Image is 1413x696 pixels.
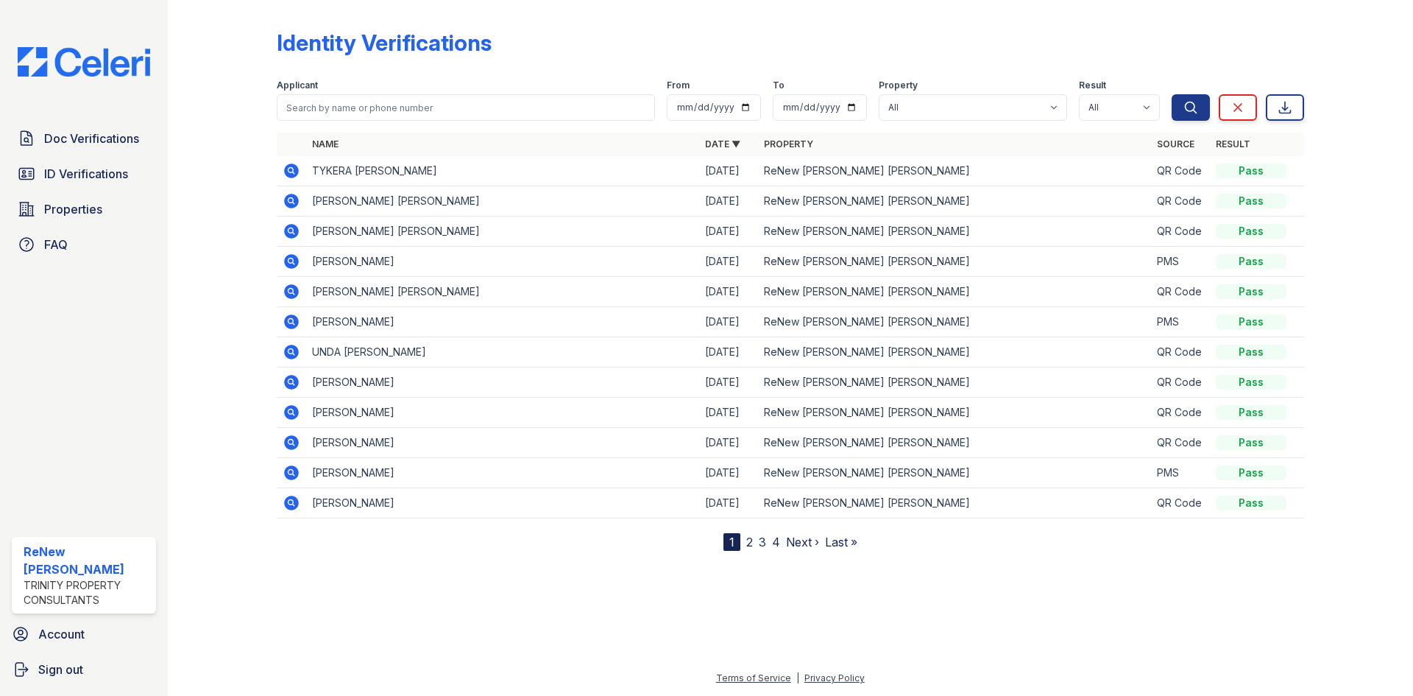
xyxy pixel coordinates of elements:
[825,535,857,549] a: Last »
[277,29,492,56] div: Identity Verifications
[699,368,758,398] td: [DATE]
[1216,496,1286,510] div: Pass
[306,368,699,398] td: [PERSON_NAME]
[6,619,162,649] a: Account
[1151,488,1210,519] td: QR Code
[38,661,83,678] span: Sign out
[758,368,1151,398] td: ReNew [PERSON_NAME] [PERSON_NAME]
[699,337,758,368] td: [DATE]
[758,247,1151,277] td: ReNew [PERSON_NAME] [PERSON_NAME]
[758,307,1151,337] td: ReNew [PERSON_NAME] [PERSON_NAME]
[1151,337,1210,368] td: QR Code
[306,277,699,307] td: [PERSON_NAME] [PERSON_NAME]
[699,488,758,519] td: [DATE]
[6,655,162,684] a: Sign out
[277,80,318,91] label: Applicant
[38,625,85,643] span: Account
[699,247,758,277] td: [DATE]
[772,535,780,549] a: 4
[699,428,758,458] td: [DATE]
[1216,435,1286,450] div: Pass
[758,428,1151,458] td: ReNew [PERSON_NAME] [PERSON_NAME]
[796,672,799,683] div: |
[1157,138,1194,150] a: Source
[1151,217,1210,247] td: QR Code
[1216,375,1286,390] div: Pass
[306,247,699,277] td: [PERSON_NAME]
[1216,164,1286,178] div: Pass
[12,194,156,224] a: Properties
[1151,156,1210,186] td: QR Code
[1216,254,1286,269] div: Pass
[1151,186,1210,217] td: QR Code
[312,138,339,150] a: Name
[306,307,699,337] td: [PERSON_NAME]
[12,159,156,189] a: ID Verifications
[758,458,1151,488] td: ReNew [PERSON_NAME] [PERSON_NAME]
[44,130,139,147] span: Doc Verifications
[1151,247,1210,277] td: PMS
[306,398,699,428] td: [PERSON_NAME]
[306,428,699,458] td: [PERSON_NAME]
[699,398,758,428] td: [DATE]
[1151,398,1210,428] td: QR Code
[667,80,690,91] label: From
[306,186,699,217] td: [PERSON_NAME] [PERSON_NAME]
[24,578,150,608] div: Trinity Property Consultants
[758,398,1151,428] td: ReNew [PERSON_NAME] [PERSON_NAME]
[699,277,758,307] td: [DATE]
[44,200,102,218] span: Properties
[12,230,156,259] a: FAQ
[1216,465,1286,480] div: Pass
[879,80,918,91] label: Property
[758,488,1151,519] td: ReNew [PERSON_NAME] [PERSON_NAME]
[1151,428,1210,458] td: QR Code
[746,535,753,549] a: 2
[277,94,655,121] input: Search by name or phone number
[1079,80,1106,91] label: Result
[716,672,791,683] a: Terms of Service
[786,535,819,549] a: Next ›
[12,124,156,153] a: Doc Verifications
[1151,307,1210,337] td: PMS
[1216,194,1286,208] div: Pass
[44,165,128,183] span: ID Verifications
[306,488,699,519] td: [PERSON_NAME]
[1216,314,1286,329] div: Pass
[1216,405,1286,420] div: Pass
[6,47,162,77] img: CE_Logo_Blue-a8612792a0a2168367f1c8372b55b34899dd931a85d93a1a3d3e32e68fde9ad4.png
[699,217,758,247] td: [DATE]
[758,186,1151,217] td: ReNew [PERSON_NAME] [PERSON_NAME]
[24,543,150,578] div: ReNew [PERSON_NAME]
[306,337,699,368] td: UNDA [PERSON_NAME]
[1216,345,1286,359] div: Pass
[759,535,766,549] a: 3
[758,156,1151,186] td: ReNew [PERSON_NAME] [PERSON_NAME]
[306,156,699,186] td: TYKERA [PERSON_NAME]
[1216,138,1250,150] a: Result
[758,337,1151,368] td: ReNew [PERSON_NAME] [PERSON_NAME]
[773,80,785,91] label: To
[705,138,740,150] a: Date ▼
[1151,368,1210,398] td: QR Code
[1216,284,1286,299] div: Pass
[1151,277,1210,307] td: QR Code
[306,217,699,247] td: [PERSON_NAME] [PERSON_NAME]
[804,672,865,683] a: Privacy Policy
[764,138,813,150] a: Property
[44,236,68,253] span: FAQ
[306,458,699,488] td: [PERSON_NAME]
[699,156,758,186] td: [DATE]
[723,533,740,551] div: 1
[699,186,758,217] td: [DATE]
[699,458,758,488] td: [DATE]
[758,277,1151,307] td: ReNew [PERSON_NAME] [PERSON_NAME]
[699,307,758,337] td: [DATE]
[758,217,1151,247] td: ReNew [PERSON_NAME] [PERSON_NAME]
[1151,458,1210,488] td: PMS
[1216,224,1286,239] div: Pass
